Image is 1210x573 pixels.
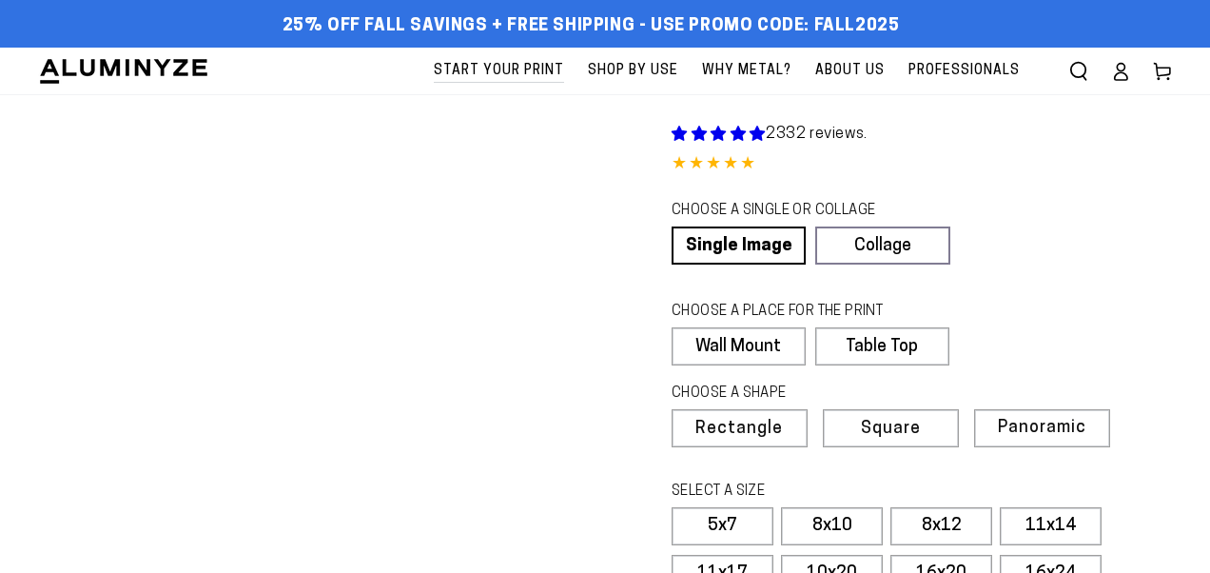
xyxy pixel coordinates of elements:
span: About Us [815,59,885,83]
a: Start Your Print [424,48,574,94]
legend: CHOOSE A SHAPE [672,384,934,405]
a: Shop By Use [578,48,688,94]
legend: SELECT A SIZE [672,482,965,503]
legend: CHOOSE A PLACE FOR THE PRINT [672,302,931,323]
label: 8x10 [781,507,883,545]
span: Professionals [908,59,1020,83]
summary: Search our site [1058,50,1100,92]
a: Single Image [672,227,806,265]
label: 5x7 [672,507,773,545]
img: Aluminyze [38,57,209,86]
legend: CHOOSE A SINGLE OR COLLAGE [672,201,932,222]
label: Table Top [815,327,949,366]
label: 8x12 [890,507,992,545]
div: 4.85 out of 5.0 stars [672,151,1172,179]
label: Wall Mount [672,327,806,366]
span: Why Metal? [702,59,791,83]
span: Rectangle [695,421,783,438]
span: 25% off FALL Savings + Free Shipping - Use Promo Code: FALL2025 [283,16,900,37]
a: About Us [806,48,894,94]
label: 11x14 [1000,507,1102,545]
span: Start Your Print [434,59,564,83]
a: Collage [815,227,949,265]
span: Square [861,421,921,438]
span: Panoramic [998,419,1086,437]
span: Shop By Use [588,59,678,83]
a: Why Metal? [693,48,801,94]
a: Professionals [899,48,1029,94]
